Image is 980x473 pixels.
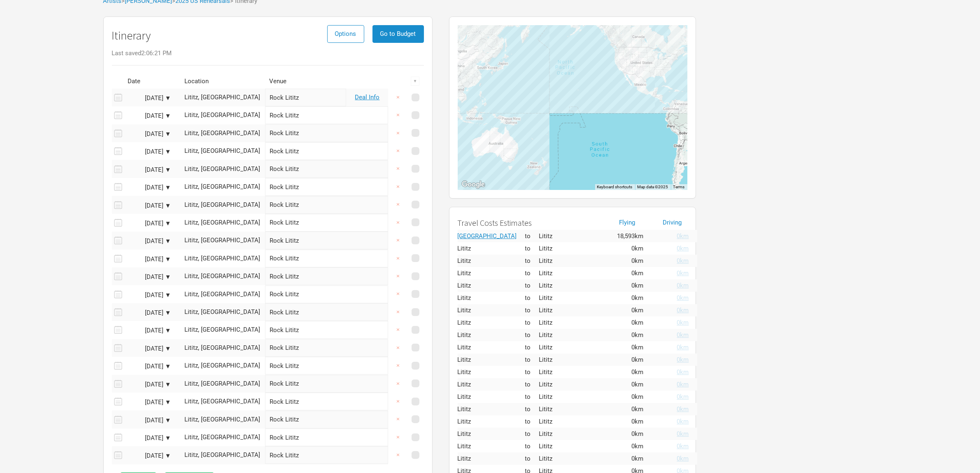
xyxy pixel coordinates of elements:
[184,94,261,101] div: Lititz, United States
[126,310,171,316] div: [DATE] ▼
[525,304,539,316] td: to
[458,316,525,329] td: Lititz
[265,232,388,249] input: Rock Lititz
[677,294,689,302] span: 0km
[652,258,689,264] a: Change Travel Calculation Type To Driving
[124,74,177,89] th: Date
[184,345,261,351] div: Lititz, United States
[652,431,689,437] a: Change Travel Calculation Type To Driving
[652,307,689,314] a: Change Travel Calculation Type To Driving
[677,257,689,265] span: 0km
[652,320,689,326] a: Change Travel Calculation Type To Driving
[389,339,408,357] button: ×
[265,267,388,285] input: Rock Lititz
[389,357,408,375] button: ×
[126,346,171,352] div: [DATE] ▼
[126,399,171,405] div: [DATE] ▼
[652,357,689,363] a: Change Travel Calculation Type To Driving
[126,363,171,370] div: [DATE] ▼
[389,285,408,303] button: ×
[652,332,689,338] a: Change Travel Calculation Type To Driving
[632,257,644,265] span: 0km
[652,443,689,450] a: Change Travel Calculation Type To Driving
[677,381,689,388] span: 0km
[126,113,171,119] div: [DATE] ▼
[525,354,539,366] td: to
[473,151,476,155] div: , Perth, Australia
[184,398,261,405] div: Lititz, United States
[539,378,607,391] td: Lititz
[652,233,689,239] a: Change Travel Calculation Type To Driving
[632,405,644,413] span: 0km
[632,245,644,252] span: 0km
[458,403,525,415] td: Lititz
[389,321,408,339] button: ×
[265,214,388,232] input: Rock Lititz
[184,452,261,458] div: Lititz, United States
[126,238,171,244] div: [DATE] ▼
[597,184,633,190] button: Keyboard shortcuts
[126,203,171,209] div: [DATE] ▼
[389,393,408,410] button: ×
[632,430,644,438] span: 0km
[126,382,171,388] div: [DATE] ▼
[539,316,607,329] td: Lititz
[652,382,689,388] a: Change Travel Calculation Type To Driving
[677,393,689,400] span: 0km
[525,415,539,428] td: to
[265,411,388,429] input: Rock Lititz
[389,124,408,142] button: ×
[112,50,424,56] div: Last saved 2:06:21 PM
[389,446,408,464] button: ×
[632,269,644,277] span: 0km
[458,440,525,452] td: Lititz
[525,391,539,403] td: to
[652,246,689,252] a: Change Travel Calculation Type To Driving
[458,218,598,227] h2: Travel Costs Estimates
[539,403,607,415] td: Lititz
[389,160,408,178] button: ×
[126,256,171,262] div: [DATE] ▼
[539,292,607,304] td: Lititz
[677,319,689,326] span: 0km
[389,232,408,249] button: ×
[184,309,261,315] div: Lititz, United States
[458,242,525,255] td: Lititz
[677,443,689,450] span: 0km
[677,232,689,240] span: 0km
[458,329,525,341] td: Lititz
[184,363,261,369] div: Lititz, United States
[525,452,539,465] td: to
[458,233,517,239] div: Perth, Australia
[632,418,644,425] span: 0km
[126,220,171,227] div: [DATE] ▼
[632,368,644,376] span: 0km
[389,89,408,106] button: ×
[265,74,346,89] th: Venue
[539,366,607,378] td: Lititz
[652,394,689,400] a: Change Travel Calculation Type To Driving
[539,329,607,341] td: Lititz
[677,430,689,438] span: 0km
[265,106,388,124] input: Rock Lititz
[389,250,408,267] button: ×
[677,331,689,339] span: 0km
[677,368,689,376] span: 0km
[677,418,689,425] span: 0km
[184,112,261,118] div: Lititz, United States
[652,456,689,462] a: Change Travel Calculation Type To Driving
[652,369,689,375] a: Change Travel Calculation Type To Driving
[184,166,261,172] div: Lititz, United States
[265,357,388,375] input: Rock Lititz
[126,292,171,298] div: [DATE] ▼
[539,242,607,255] td: Lititz
[458,292,525,304] td: Lititz
[126,131,171,137] div: [DATE] ▼
[389,410,408,428] button: ×
[389,142,408,160] button: ×
[525,341,539,354] td: to
[389,178,408,196] button: ×
[458,341,525,354] td: Lititz
[539,255,607,267] td: Lititz
[184,130,261,136] div: Lititz, United States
